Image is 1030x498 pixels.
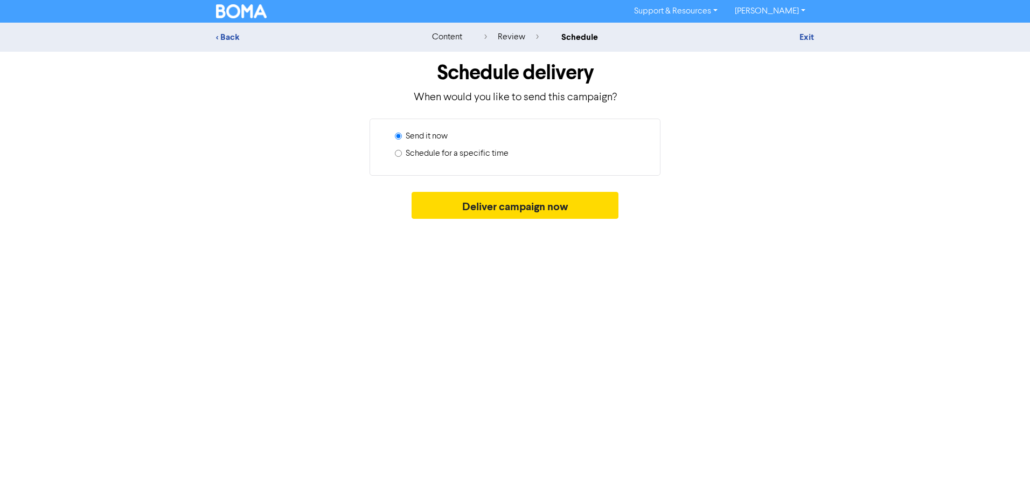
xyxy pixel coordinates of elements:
[216,60,814,85] h1: Schedule delivery
[484,31,539,44] div: review
[561,31,598,44] div: schedule
[216,4,267,18] img: BOMA Logo
[406,147,509,160] label: Schedule for a specific time
[216,89,814,106] p: When would you like to send this campaign?
[216,31,405,44] div: < Back
[976,446,1030,498] iframe: Chat Widget
[432,31,462,44] div: content
[412,192,619,219] button: Deliver campaign now
[406,130,448,143] label: Send it now
[625,3,726,20] a: Support & Resources
[726,3,814,20] a: [PERSON_NAME]
[799,32,814,43] a: Exit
